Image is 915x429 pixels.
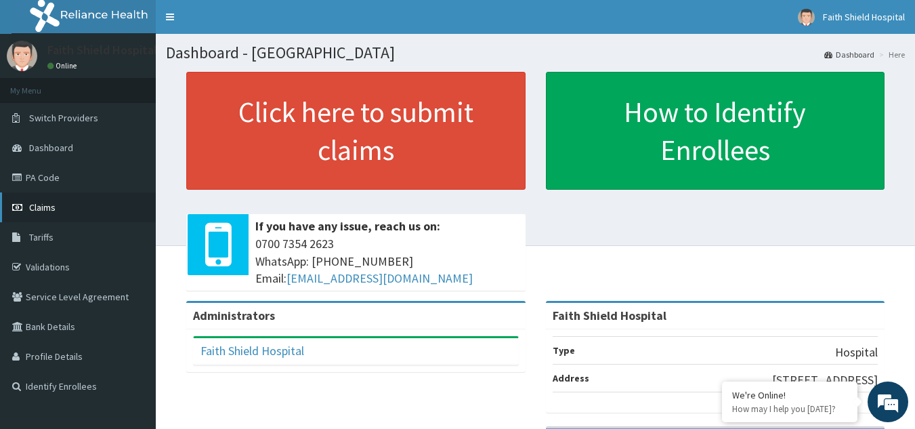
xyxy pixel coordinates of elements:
[255,218,440,234] b: If you have any issue, reach us on:
[166,44,905,62] h1: Dashboard - [GEOGRAPHIC_DATA]
[732,389,847,401] div: We're Online!
[186,72,526,190] a: Click here to submit claims
[29,112,98,124] span: Switch Providers
[286,270,473,286] a: [EMAIL_ADDRESS][DOMAIN_NAME]
[29,142,73,154] span: Dashboard
[546,72,885,190] a: How to Identify Enrollees
[876,49,905,60] li: Here
[732,403,847,415] p: How may I help you today?
[553,344,575,356] b: Type
[29,231,54,243] span: Tariffs
[200,343,304,359] a: Faith Shield Hospital
[255,235,519,287] span: 0700 7354 2623 WhatsApp: [PHONE_NUMBER] Email:
[798,9,815,26] img: User Image
[835,344,878,361] p: Hospital
[193,308,275,323] b: Administrators
[824,49,874,60] a: Dashboard
[823,11,905,23] span: Faith Shield Hospital
[47,44,157,56] p: Faith Shield Hospital
[553,372,589,384] b: Address
[772,371,878,389] p: [STREET_ADDRESS]
[29,201,56,213] span: Claims
[7,41,37,71] img: User Image
[553,308,666,323] strong: Faith Shield Hospital
[47,61,80,70] a: Online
